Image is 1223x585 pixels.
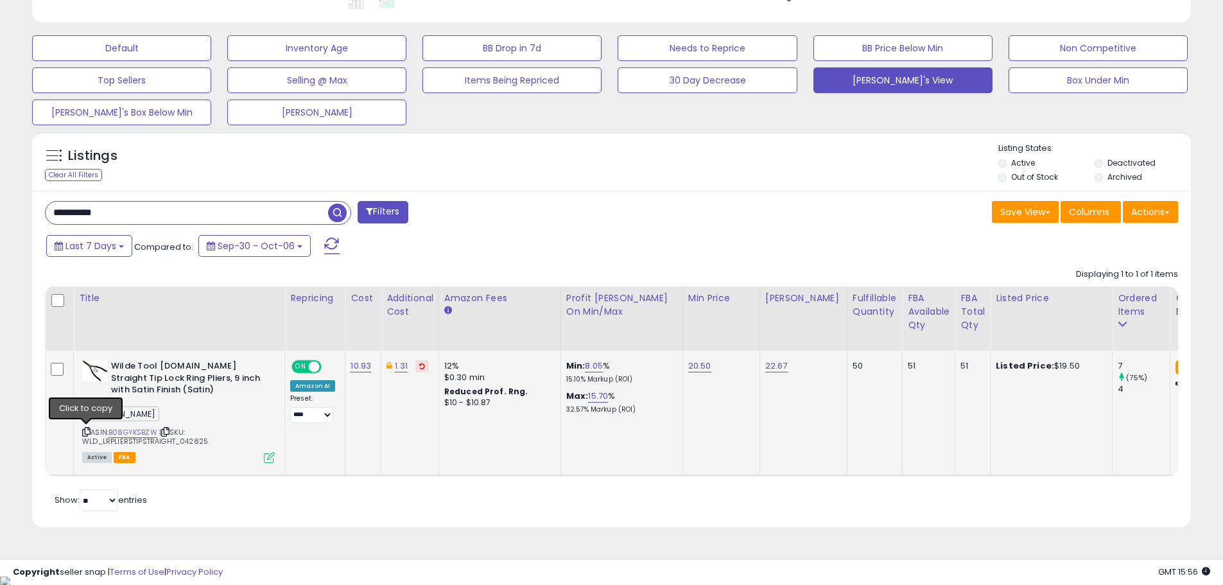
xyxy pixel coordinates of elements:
[1009,67,1188,93] button: Box Under Min
[13,566,223,579] div: seller snap | |
[65,240,116,252] span: Last 7 Days
[1107,157,1156,168] label: Deactivated
[395,360,408,372] a: 1.31
[290,394,335,423] div: Preset:
[1107,171,1142,182] label: Archived
[1118,360,1170,372] div: 7
[566,390,673,414] div: %
[32,67,211,93] button: Top Sellers
[290,380,335,392] div: Amazon AI
[82,360,275,462] div: ASIN:
[227,100,406,125] button: [PERSON_NAME]
[566,360,673,384] div: %
[566,292,677,319] div: Profit [PERSON_NAME] on Min/Max
[618,35,797,61] button: Needs to Reprice
[110,566,164,578] a: Terms of Use
[1158,566,1210,578] span: 2025-10-14 15:56 GMT
[813,67,993,93] button: [PERSON_NAME]'s View
[111,360,267,399] b: Wilde Tool [DOMAIN_NAME] Straight Tip Lock Ring Pliers, 9 inch with Satin Finish (Satin)
[1011,171,1058,182] label: Out of Stock
[996,360,1054,372] b: Listed Price:
[444,386,528,397] b: Reduced Prof. Rng.
[227,67,406,93] button: Selling @ Max
[813,35,993,61] button: BB Price Below Min
[358,201,408,223] button: Filters
[588,390,608,403] a: 15.70
[1069,205,1109,218] span: Columns
[688,292,754,305] div: Min Price
[351,360,371,372] a: 10.93
[32,100,211,125] button: [PERSON_NAME]'s Box Below Min
[82,360,108,381] img: 31-lmmiPxeL._SL40_.jpg
[108,427,157,438] a: B08GYKSBZW
[218,240,295,252] span: Sep-30 - Oct-06
[198,235,311,257] button: Sep-30 - Oct-06
[566,390,589,402] b: Max:
[82,406,159,421] span: [PERSON_NAME]
[1126,372,1147,383] small: (75%)
[82,452,112,463] span: All listings currently available for purchase on Amazon
[566,405,673,414] p: 32.57% Markup (ROI)
[960,292,985,332] div: FBA Total Qty
[32,35,211,61] button: Default
[79,292,279,305] div: Title
[853,360,892,372] div: 50
[351,292,376,305] div: Cost
[998,143,1191,155] p: Listing States:
[1123,201,1178,223] button: Actions
[1076,268,1178,281] div: Displaying 1 to 1 of 1 items
[1011,157,1035,168] label: Active
[386,292,433,319] div: Additional Cost
[134,241,193,253] span: Compared to:
[585,360,603,372] a: 8.05
[114,452,135,463] span: FBA
[444,305,452,317] small: Amazon Fees.
[688,360,711,372] a: 20.50
[227,35,406,61] button: Inventory Age
[765,360,788,372] a: 22.67
[290,292,340,305] div: Repricing
[444,292,555,305] div: Amazon Fees
[422,35,602,61] button: BB Drop in 7d
[13,566,60,578] strong: Copyright
[293,362,309,372] span: ON
[618,67,797,93] button: 30 Day Decrease
[908,292,950,332] div: FBA Available Qty
[1118,383,1170,395] div: 4
[444,372,551,383] div: $0.30 min
[444,360,551,372] div: 12%
[46,235,132,257] button: Last 7 Days
[1009,35,1188,61] button: Non Competitive
[1061,201,1121,223] button: Columns
[1118,292,1165,319] div: Ordered Items
[566,360,585,372] b: Min:
[320,362,340,372] span: OFF
[55,494,147,506] span: Show: entries
[853,292,897,319] div: Fulfillable Quantity
[45,169,102,181] div: Clear All Filters
[444,397,551,408] div: $10 - $10.87
[960,360,980,372] div: 51
[166,566,223,578] a: Privacy Policy
[82,427,208,446] span: | SKU: WLD_LRPLIERSTIPSTRAIGHT_042825
[422,67,602,93] button: Items Being Repriced
[996,292,1107,305] div: Listed Price
[992,201,1059,223] button: Save View
[908,360,945,372] div: 51
[996,360,1102,372] div: $19.50
[560,286,682,351] th: The percentage added to the cost of goods (COGS) that forms the calculator for Min & Max prices.
[566,375,673,384] p: 15.10% Markup (ROI)
[68,147,117,165] h5: Listings
[765,292,842,305] div: [PERSON_NAME]
[1175,360,1199,374] small: FBA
